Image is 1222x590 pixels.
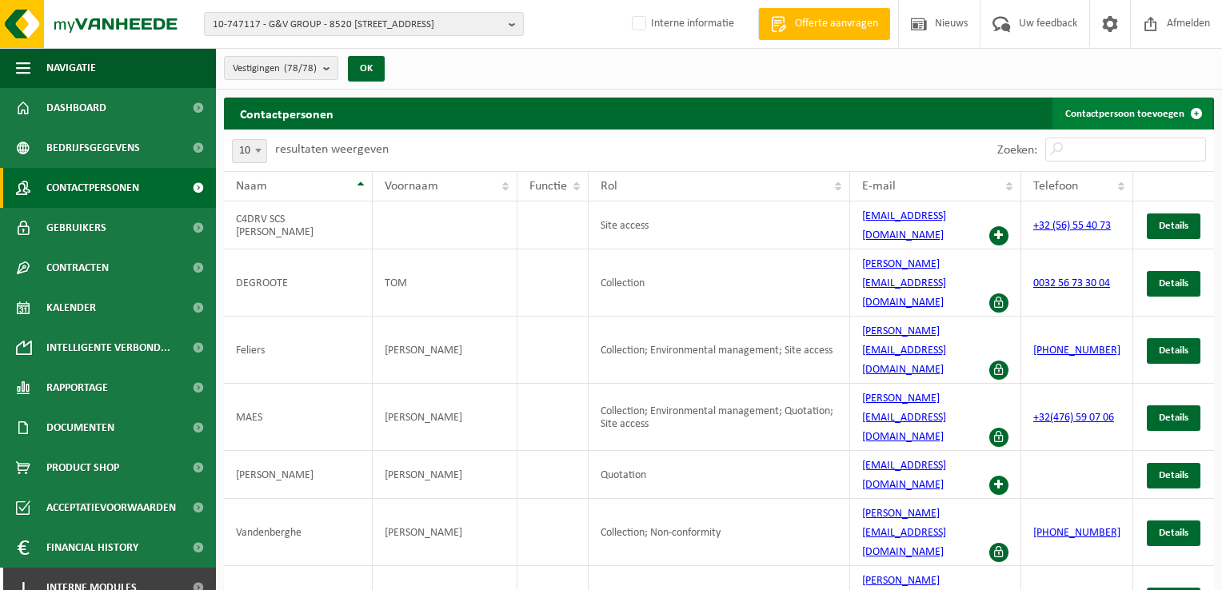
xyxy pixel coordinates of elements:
[1147,271,1200,297] a: Details
[589,451,850,499] td: Quotation
[224,56,338,80] button: Vestigingen(78/78)
[1147,520,1200,546] a: Details
[1033,220,1111,232] a: +32 (56) 55 40 73
[862,210,946,241] a: [EMAIL_ADDRESS][DOMAIN_NAME]
[46,88,106,128] span: Dashboard
[224,98,349,129] h2: Contactpersonen
[46,528,138,568] span: Financial History
[233,57,317,81] span: Vestigingen
[629,12,734,36] label: Interne informatie
[862,325,946,376] a: [PERSON_NAME][EMAIL_ADDRESS][DOMAIN_NAME]
[997,144,1037,157] label: Zoeken:
[46,248,109,288] span: Contracten
[1052,98,1212,130] a: Contactpersoon toevoegen
[758,8,890,40] a: Offerte aanvragen
[46,368,108,408] span: Rapportage
[232,139,267,163] span: 10
[1147,213,1200,239] a: Details
[233,140,266,162] span: 10
[1033,180,1078,193] span: Telefoon
[1159,413,1188,423] span: Details
[224,384,373,451] td: MAES
[1147,338,1200,364] a: Details
[373,317,517,384] td: [PERSON_NAME]
[373,499,517,566] td: [PERSON_NAME]
[1159,470,1188,480] span: Details
[1033,345,1120,357] a: [PHONE_NUMBER]
[862,460,946,491] a: [EMAIL_ADDRESS][DOMAIN_NAME]
[589,384,850,451] td: Collection; Environmental management; Quotation; Site access
[46,128,140,168] span: Bedrijfsgegevens
[213,13,502,37] span: 10-747117 - G&V GROUP - 8520 [STREET_ADDRESS]
[204,12,524,36] button: 10-747117 - G&V GROUP - 8520 [STREET_ADDRESS]
[224,201,373,249] td: C4DRV SCS [PERSON_NAME]
[862,180,896,193] span: E-mail
[373,451,517,499] td: [PERSON_NAME]
[1033,277,1110,289] a: 0032 56 73 30 04
[284,63,317,74] count: (78/78)
[385,180,438,193] span: Voornaam
[373,384,517,451] td: [PERSON_NAME]
[46,208,106,248] span: Gebruikers
[1159,528,1188,538] span: Details
[46,168,139,208] span: Contactpersonen
[1033,412,1114,424] a: +32(476) 59 07 06
[1147,405,1200,431] a: Details
[275,143,389,156] label: resultaten weergeven
[46,408,114,448] span: Documenten
[348,56,385,82] button: OK
[862,508,946,558] a: [PERSON_NAME][EMAIL_ADDRESS][DOMAIN_NAME]
[1159,345,1188,356] span: Details
[1033,527,1120,539] a: [PHONE_NUMBER]
[46,288,96,328] span: Kalender
[1147,463,1200,488] a: Details
[791,16,882,32] span: Offerte aanvragen
[46,48,96,88] span: Navigatie
[224,249,373,317] td: DEGROOTE
[46,328,170,368] span: Intelligente verbond...
[46,448,119,488] span: Product Shop
[589,201,850,249] td: Site access
[46,488,176,528] span: Acceptatievoorwaarden
[862,393,946,443] a: [PERSON_NAME][EMAIL_ADDRESS][DOMAIN_NAME]
[224,317,373,384] td: Feliers
[236,180,267,193] span: Naam
[529,180,567,193] span: Functie
[373,249,517,317] td: TOM
[224,451,373,499] td: [PERSON_NAME]
[1159,221,1188,231] span: Details
[601,180,617,193] span: Rol
[1159,278,1188,289] span: Details
[224,499,373,566] td: Vandenberghe
[589,499,850,566] td: Collection; Non-conformity
[862,258,946,309] a: [PERSON_NAME][EMAIL_ADDRESS][DOMAIN_NAME]
[589,317,850,384] td: Collection; Environmental management; Site access
[589,249,850,317] td: Collection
